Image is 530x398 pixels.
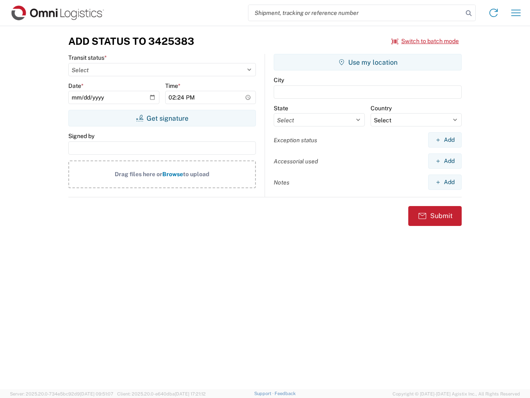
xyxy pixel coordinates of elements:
[115,171,162,177] span: Drag files here or
[68,132,94,140] label: Signed by
[408,206,462,226] button: Submit
[274,136,317,144] label: Exception status
[68,54,107,61] label: Transit status
[274,54,462,70] button: Use my location
[68,110,256,126] button: Get signature
[371,104,392,112] label: Country
[165,82,181,90] label: Time
[68,82,84,90] label: Date
[274,158,318,165] label: Accessorial used
[274,179,289,186] label: Notes
[183,171,210,177] span: to upload
[393,390,520,398] span: Copyright © [DATE]-[DATE] Agistix Inc., All Rights Reserved
[175,391,206,396] span: [DATE] 17:21:12
[274,76,284,84] label: City
[391,34,459,48] button: Switch to batch mode
[428,175,462,190] button: Add
[80,391,113,396] span: [DATE] 09:51:07
[428,132,462,148] button: Add
[162,171,183,177] span: Browse
[428,153,462,169] button: Add
[117,391,206,396] span: Client: 2025.20.0-e640dba
[68,35,194,47] h3: Add Status to 3425383
[254,391,275,396] a: Support
[275,391,296,396] a: Feedback
[274,104,288,112] label: State
[10,391,113,396] span: Server: 2025.20.0-734e5bc92d9
[248,5,463,21] input: Shipment, tracking or reference number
